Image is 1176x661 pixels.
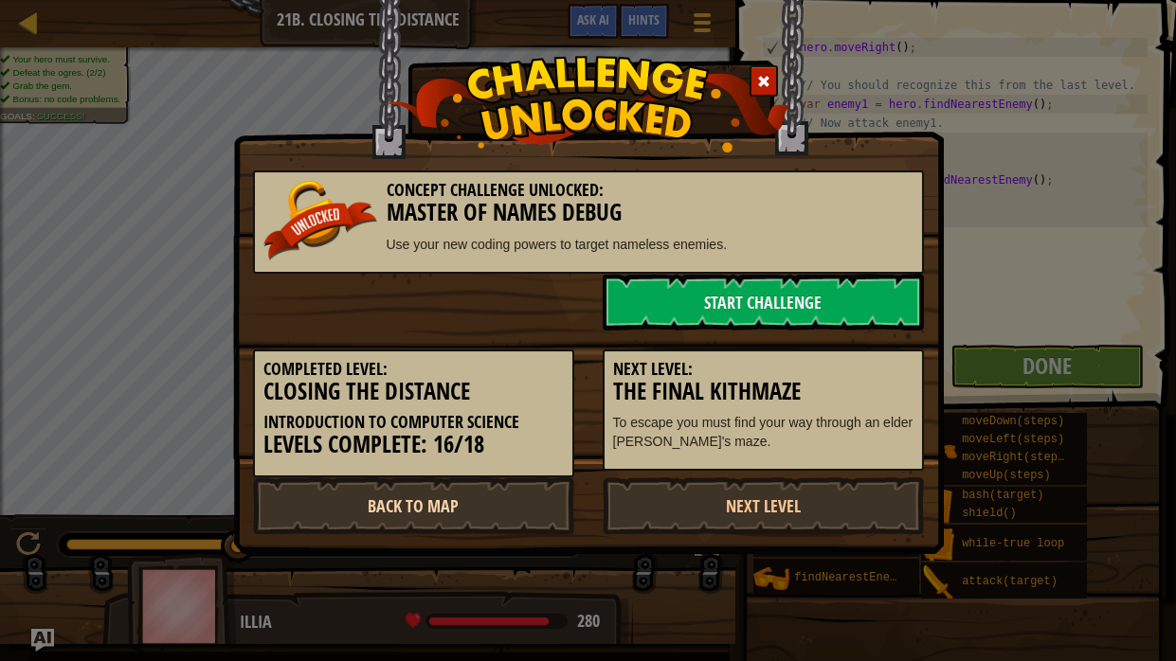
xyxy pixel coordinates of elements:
[387,178,604,202] span: Concept Challenge Unlocked:
[263,181,377,260] img: unlocked_banner.png
[385,56,791,152] img: challenge_unlocked.png
[263,413,564,432] h5: Introduction to Computer Science
[263,200,914,225] h3: Master Of Names Debug
[263,379,564,404] h3: Closing the Distance
[613,379,914,404] h3: The Final Kithmaze
[263,360,564,379] h5: Completed Level:
[613,360,914,379] h5: Next Level:
[613,413,914,451] p: To escape you must find your way through an elder [PERSON_NAME]'s maze.
[603,274,924,330] a: Start Challenge
[253,477,574,534] a: Back to Map
[603,477,924,534] a: Next Level
[263,432,564,457] h3: Levels Complete: 16/18
[263,235,914,254] p: Use your new coding powers to target nameless enemies.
